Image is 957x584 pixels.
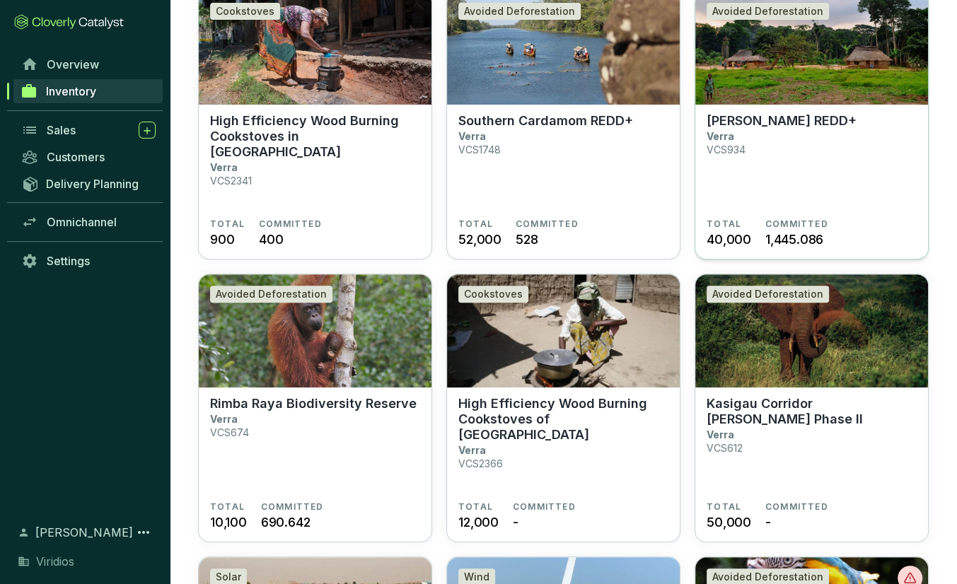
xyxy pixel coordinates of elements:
p: Verra [458,130,486,142]
span: TOTAL [458,218,493,230]
span: COMMITTED [513,501,576,513]
div: Avoided Deforestation [707,286,829,303]
span: 12,000 [458,513,499,532]
span: Customers [47,150,105,164]
span: 690.642 [261,513,311,532]
a: Delivery Planning [14,172,163,195]
p: VCS674 [210,426,249,438]
span: COMMITTED [765,218,828,230]
span: Omnichannel [47,215,117,229]
div: Cookstoves [458,286,528,303]
span: - [513,513,518,532]
p: High Efficiency Wood Burning Cookstoves of [GEOGRAPHIC_DATA] [458,396,668,443]
a: Kasigau Corridor REDD Phase IIAvoided DeforestationKasigau Corridor [PERSON_NAME] Phase IIVerraVC... [695,274,929,542]
span: Settings [47,254,90,268]
img: High Efficiency Wood Burning Cookstoves of Tanzania [447,274,680,387]
span: TOTAL [707,501,741,513]
span: TOTAL [210,218,245,230]
a: High Efficiency Wood Burning Cookstoves of TanzaniaCookstovesHigh Efficiency Wood Burning Cooksto... [446,274,680,542]
p: VCS2366 [458,457,503,469]
a: Settings [14,249,163,273]
span: [PERSON_NAME] [35,524,133,541]
div: Avoided Deforestation [210,286,332,303]
a: Omnichannel [14,210,163,234]
p: Verra [210,413,238,425]
span: Sales [47,123,76,137]
p: Kasigau Corridor [PERSON_NAME] Phase II [707,396,917,427]
span: 40,000 [707,230,751,249]
p: Southern Cardamom REDD+ [458,113,633,129]
div: Avoided Deforestation [458,3,581,20]
img: Rimba Raya Biodiversity Reserve [199,274,431,387]
span: TOTAL [707,218,741,230]
span: COMMITTED [259,218,322,230]
p: VCS2341 [210,175,252,187]
span: 400 [259,230,283,249]
p: Verra [458,444,486,456]
a: Sales [14,118,163,142]
p: High Efficiency Wood Burning Cookstoves in [GEOGRAPHIC_DATA] [210,113,420,160]
p: VCS934 [707,144,746,156]
span: 10,100 [210,513,247,532]
img: Kasigau Corridor REDD Phase II [695,274,928,387]
span: COMMITTED [516,218,579,230]
span: 50,000 [707,513,751,532]
p: Verra [210,161,238,173]
div: Avoided Deforestation [707,3,829,20]
span: 900 [210,230,234,249]
a: Overview [14,52,163,76]
a: Customers [14,145,163,169]
span: 1,445.086 [765,230,823,249]
span: Viridios [36,553,74,570]
div: Cookstoves [210,3,280,20]
span: 528 [516,230,538,249]
span: Overview [47,57,99,71]
p: VCS1748 [458,144,501,156]
a: Rimba Raya Biodiversity ReserveAvoided DeforestationRimba Raya Biodiversity ReserveVerraVCS674TOT... [198,274,432,542]
span: - [765,513,771,532]
p: Verra [707,428,734,440]
a: Inventory [13,79,163,103]
p: Rimba Raya Biodiversity Reserve [210,396,417,411]
span: COMMITTED [261,501,324,513]
span: COMMITTED [765,501,828,513]
span: Delivery Planning [46,177,139,191]
p: [PERSON_NAME] REDD+ [707,113,857,129]
p: VCS612 [707,442,743,454]
span: 52,000 [458,230,501,249]
span: TOTAL [458,501,493,513]
p: Verra [707,130,734,142]
span: TOTAL [210,501,245,513]
span: Inventory [46,84,96,98]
